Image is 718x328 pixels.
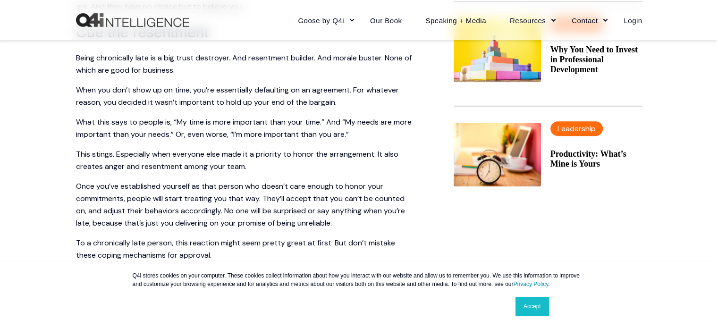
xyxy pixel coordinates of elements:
a: Accept [515,297,549,316]
img: Q4intelligence, LLC logo [76,13,189,27]
p: Once you’ve established yourself as that person who doesn’t care enough to honor your commitments... [76,180,416,229]
p: This stings. Especially when everyone else made it a priority to honor the arrangement. It also c... [76,148,416,173]
p: What this says to people is, “My time is more important than your time.” And “My needs are more i... [76,116,416,141]
p: To a chronically late person, this reaction might seem pretty great at first. But don’t mistake t... [76,237,416,261]
a: Privacy Policy [513,281,548,287]
img: A clock on a desk [454,123,541,186]
p: Q4i stores cookies on your computer. These cookies collect information about how you interact wit... [133,271,586,288]
label: Leadership [550,121,603,136]
p: When you don’t show up on time, you’re essentially defaulting on an agreement. For whatever reaso... [76,84,416,109]
a: Productivity: What’s Mine is Yours [550,149,642,169]
a: Back to Home [76,13,189,27]
p: Being chronically late is a big trust destroyer. And resentment builder. And morale buster. None ... [76,52,416,76]
a: Why You Need to Invest in Professional Development [550,45,642,75]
